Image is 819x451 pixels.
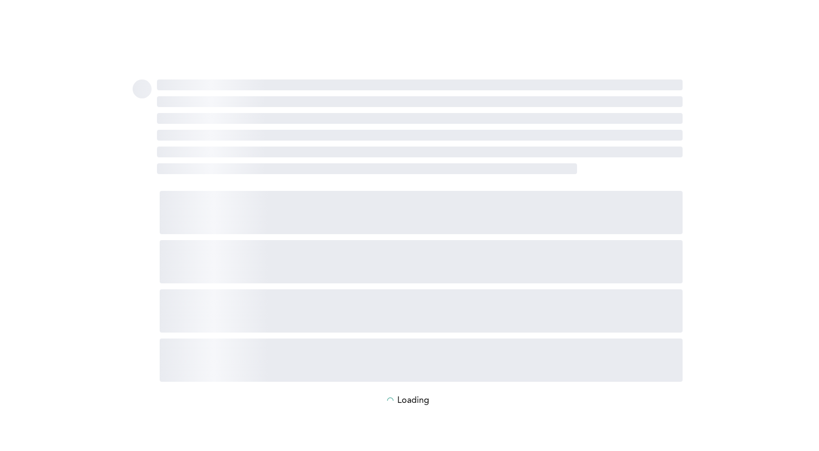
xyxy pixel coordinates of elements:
span: ‌ [160,339,683,382]
span: ‌ [157,163,578,174]
span: ‌ [160,289,683,333]
span: ‌ [157,96,683,107]
p: Loading [397,396,429,406]
span: ‌ [160,191,683,234]
span: ‌ [157,147,683,157]
span: ‌ [157,79,683,90]
span: ‌ [160,240,683,283]
span: ‌ [133,79,152,98]
span: ‌ [157,113,683,124]
span: ‌ [157,130,683,141]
